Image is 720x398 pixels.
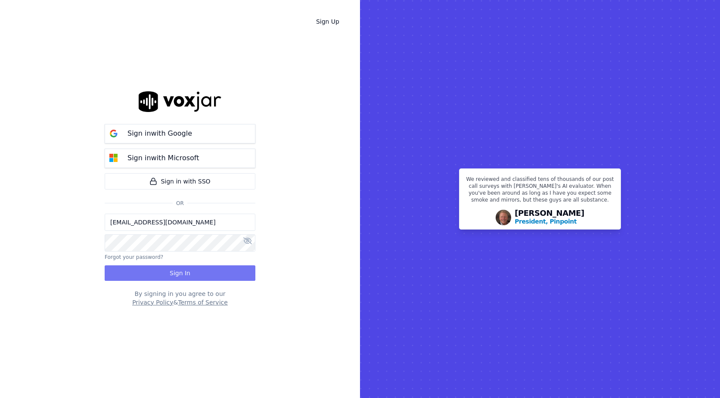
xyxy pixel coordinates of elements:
[132,298,173,307] button: Privacy Policy
[127,153,199,163] p: Sign in with Microsoft
[173,200,187,207] span: Or
[105,149,122,167] img: microsoft Sign in button
[105,265,255,281] button: Sign In
[515,209,584,226] div: [PERSON_NAME]
[178,298,227,307] button: Terms of Service
[127,128,192,139] p: Sign in with Google
[105,149,255,168] button: Sign inwith Microsoft
[105,254,163,261] button: Forgot your password?
[105,125,122,142] img: google Sign in button
[309,14,346,29] a: Sign Up
[105,289,255,307] div: By signing in you agree to our &
[515,217,577,226] p: President, Pinpoint
[105,124,255,143] button: Sign inwith Google
[465,176,615,207] p: We reviewed and classified tens of thousands of our post call surveys with [PERSON_NAME]'s AI eva...
[139,91,221,112] img: logo
[105,214,255,231] input: Email
[105,173,255,190] a: Sign in with SSO
[496,210,511,225] img: Avatar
